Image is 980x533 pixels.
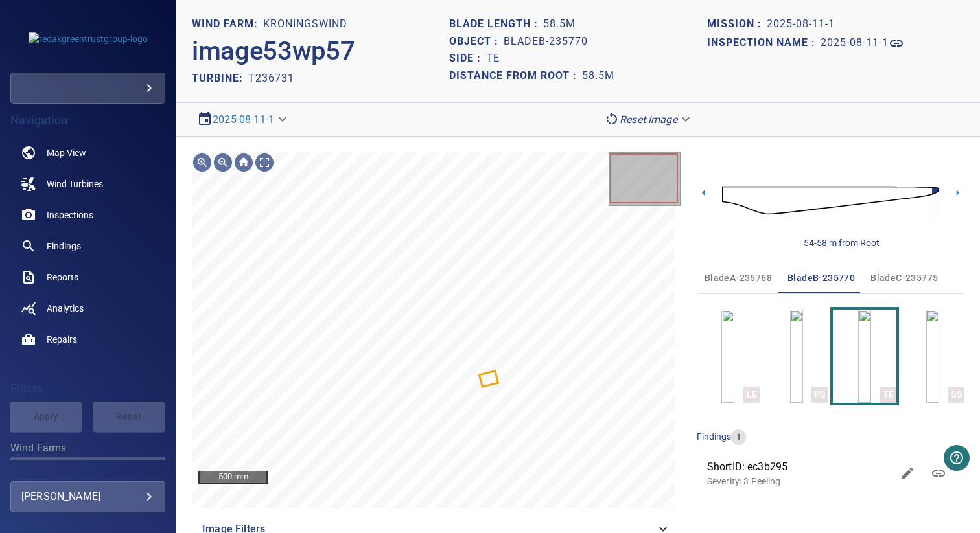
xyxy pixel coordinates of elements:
[449,52,486,65] h1: Side :
[880,387,896,403] div: TE
[765,310,828,403] button: PS
[10,73,165,104] div: redakgreentrustgroup
[47,177,103,190] span: Wind Turbines
[192,152,213,173] div: Zoom in
[620,113,677,126] em: Reset Image
[10,114,165,127] h4: Navigation
[10,457,165,488] div: Wind Farms
[504,36,588,48] h1: bladeB-235770
[10,199,165,231] a: inspections noActive
[10,324,165,355] a: repairs noActive
[254,152,275,173] div: Toggle full page
[192,36,355,67] h2: image53wp57
[449,18,543,30] h1: Blade length :
[233,152,254,173] div: Go home
[707,18,767,30] h1: Mission :
[47,333,77,346] span: Repairs
[10,382,165,395] h4: Filters
[486,52,500,65] h1: TE
[192,108,295,131] div: 2025-08-11-1
[10,137,165,168] a: map noActive
[47,271,78,284] span: Reports
[731,431,746,444] span: 1
[192,72,248,84] h2: TURBINE:
[192,18,263,30] h1: WIND FARM:
[811,387,828,403] div: PS
[543,18,576,30] h1: 58.5m
[213,113,274,126] a: 2025-08-11-1
[599,108,698,131] div: Reset Image
[870,270,938,286] span: bladeC-235775
[707,475,892,488] p: Severity: 3 Peeling
[263,18,347,30] h1: Kroningswind
[858,310,871,403] a: TE
[47,240,81,253] span: Findings
[449,70,582,82] h1: Distance from root :
[213,152,233,173] div: Zoom out
[833,310,896,403] button: TE
[722,174,939,227] img: d
[804,236,880,249] div: 54-58 m from Root
[767,18,835,30] h1: 2025-08-11-1
[787,270,855,286] span: bladeB-235770
[10,443,165,453] label: Wind Farms
[707,37,821,49] h1: Inspection name :
[47,146,86,159] span: Map View
[697,310,760,403] button: LE
[47,302,84,315] span: Analytics
[743,387,760,403] div: LE
[721,310,734,403] a: LE
[47,209,93,221] span: Inspections
[10,293,165,324] a: analytics noActive
[29,32,148,45] img: redakgreentrustgroup-logo
[948,387,964,403] div: SS
[902,310,964,403] button: SS
[821,37,889,49] h1: 2025-08-11-1
[582,70,614,82] h1: 58.5m
[21,486,154,507] div: [PERSON_NAME]
[790,310,803,403] a: PS
[821,36,904,51] a: 2025-08-11-1
[707,459,892,475] span: ShortID: ec3b295
[926,310,939,403] a: SS
[449,36,504,48] h1: Object :
[697,431,731,442] span: findings
[248,72,294,84] h2: T236731
[10,231,165,262] a: findings noActive
[10,262,165,293] a: reports noActive
[10,168,165,199] a: windturbines noActive
[705,270,772,286] span: bladeA-235768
